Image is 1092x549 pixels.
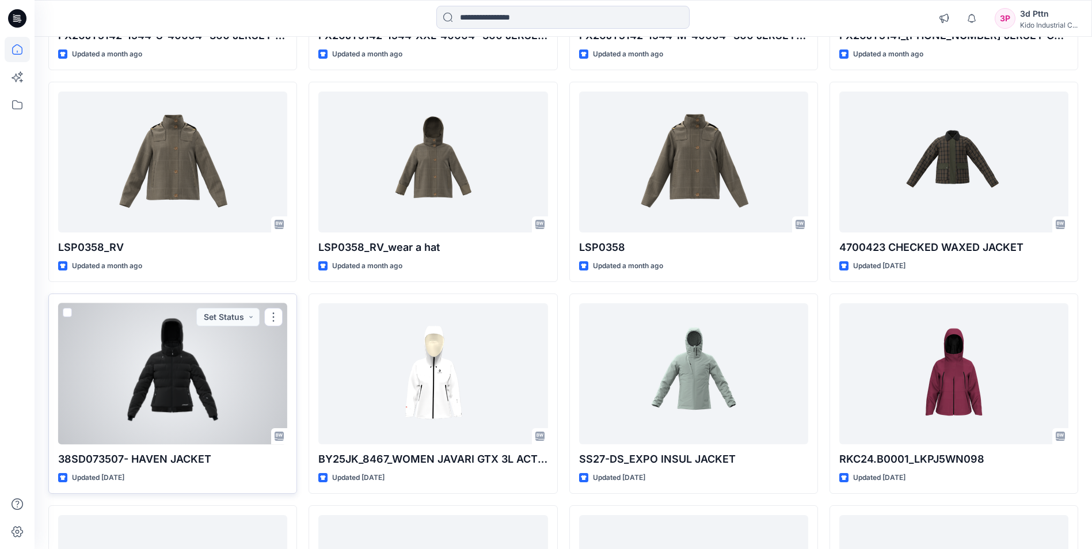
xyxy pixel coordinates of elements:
a: LSP0358 [579,91,808,232]
p: LSP0358 [579,239,808,256]
p: LSP0358_RV [58,239,287,256]
a: RKC24.B0001_LKPJ5WN098 [839,303,1068,444]
p: Updated a month ago [593,260,663,272]
p: Updated [DATE] [332,472,385,484]
p: Updated a month ago [593,48,663,60]
a: 4700423 CHECKED WAXED JACKET [839,91,1068,232]
p: BY25JK_8467_WOMEN JAVARI GTX 3L ACTIVE SHELL JACKET [318,451,547,467]
p: Updated [DATE] [853,260,905,272]
div: Kido Industrial C... [1020,21,1078,29]
p: RKC24.B0001_LKPJ5WN098 [839,451,1068,467]
p: SS27-DS_EXPO INSUL JACKET [579,451,808,467]
a: LSP0358_RV_wear a hat [318,91,547,232]
p: Updated a month ago [72,48,142,60]
p: Updated [DATE] [72,472,124,484]
p: Updated [DATE] [853,472,905,484]
p: Updated a month ago [332,260,402,272]
p: Updated [DATE] [593,472,645,484]
p: 4700423 CHECKED WAXED JACKET [839,239,1068,256]
div: 3d Pttn [1020,7,1078,21]
a: 38SD073507- HAVEN JACKET [58,303,287,444]
p: LSP0358_RV_wear a hat [318,239,547,256]
p: Updated a month ago [853,48,923,60]
p: 38SD073507- HAVEN JACKET [58,451,287,467]
a: BY25JK_8467_WOMEN JAVARI GTX 3L ACTIVE SHELL JACKET [318,303,547,444]
p: Updated a month ago [72,260,142,272]
p: Updated a month ago [332,48,402,60]
div: 3P [995,8,1015,29]
a: SS27-DS_EXPO INSUL JACKET [579,303,808,444]
a: LSP0358_RV [58,91,287,232]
